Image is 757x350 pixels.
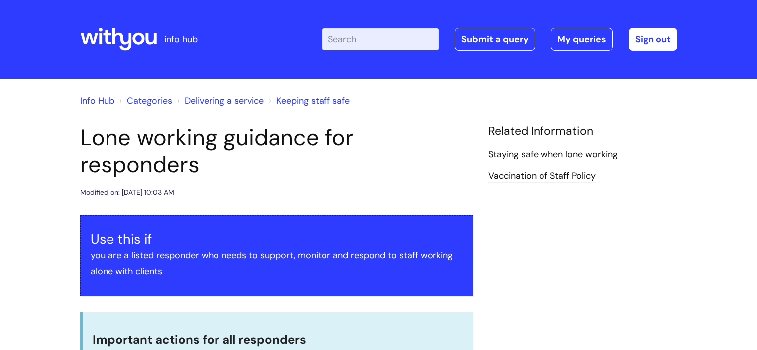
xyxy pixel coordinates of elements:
li: Keeping staff safe [266,93,350,109]
a: Staying safe when lone working [488,148,618,161]
a: Sign out [629,28,677,51]
a: My queries [551,28,613,51]
a: Categories [127,95,172,107]
h4: Related Information [488,124,677,138]
a: Vaccination of Staff Policy [488,170,596,183]
li: Delivering a service [175,93,264,109]
div: Modified on: [DATE] 10:03 AM [80,186,174,199]
a: Keeping staff safe [276,95,350,107]
div: | - [322,28,677,51]
a: Submit a query [455,28,535,51]
li: Solution home [117,93,172,109]
h1: Lone working guidance for responders [80,124,473,178]
span: Important actions for all responders [93,332,306,347]
a: Delivering a service [185,95,264,107]
p: you are a listed responder who needs to support, monitor and respond to staff working alone with ... [91,247,463,280]
p: info hub [164,31,198,47]
h3: Use this if [91,232,463,247]
a: Info Hub [80,95,114,107]
input: Search [322,28,439,50]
